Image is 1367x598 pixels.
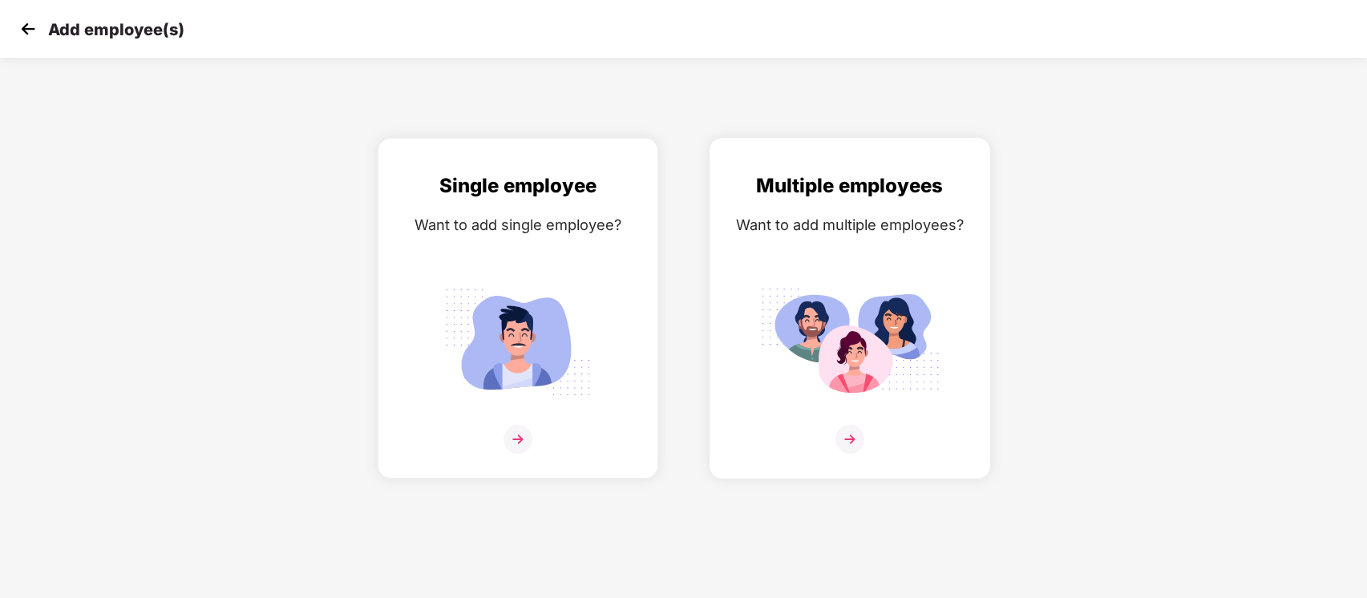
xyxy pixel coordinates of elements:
img: svg+xml;base64,PHN2ZyB4bWxucz0iaHR0cDovL3d3dy53My5vcmcvMjAwMC9zdmciIHdpZHRoPSIzMCIgaGVpZ2h0PSIzMC... [16,17,40,41]
div: Single employee [394,171,641,201]
img: svg+xml;base64,PHN2ZyB4bWxucz0iaHR0cDovL3d3dy53My5vcmcvMjAwMC9zdmciIGlkPSJTaW5nbGVfZW1wbG95ZWUiIH... [428,280,608,405]
div: Multiple employees [726,171,973,201]
img: svg+xml;base64,PHN2ZyB4bWxucz0iaHR0cDovL3d3dy53My5vcmcvMjAwMC9zdmciIHdpZHRoPSIzNiIgaGVpZ2h0PSIzNi... [504,425,532,454]
div: Want to add multiple employees? [726,213,973,236]
img: svg+xml;base64,PHN2ZyB4bWxucz0iaHR0cDovL3d3dy53My5vcmcvMjAwMC9zdmciIGlkPSJNdWx0aXBsZV9lbXBsb3llZS... [760,280,940,405]
p: Add employee(s) [48,20,184,39]
div: Want to add single employee? [394,213,641,236]
img: svg+xml;base64,PHN2ZyB4bWxucz0iaHR0cDovL3d3dy53My5vcmcvMjAwMC9zdmciIHdpZHRoPSIzNiIgaGVpZ2h0PSIzNi... [835,425,864,454]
